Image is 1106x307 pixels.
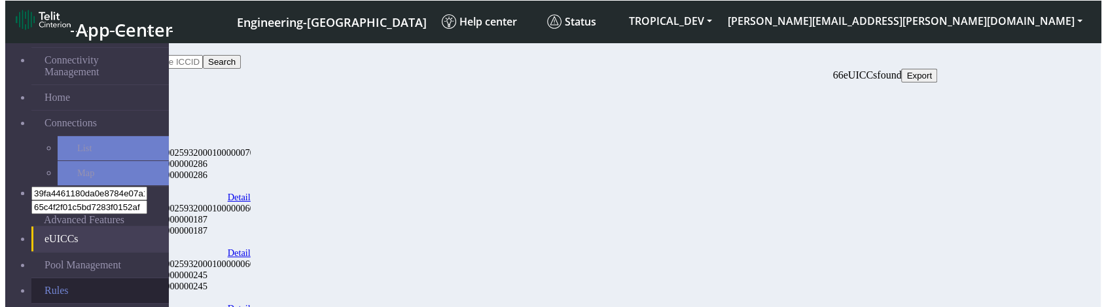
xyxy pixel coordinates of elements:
span: Export [906,71,932,81]
a: eUICCs [31,226,169,251]
span: Status [547,14,596,29]
img: knowledge.svg [442,14,456,29]
div: 89562008019000000245 [113,270,251,281]
div: eUICCs [87,43,937,55]
button: Search [203,55,241,69]
a: Home [31,85,169,110]
div: 89562008019000000245 [113,281,251,292]
div: 89040024000002593200010000007090 [113,147,251,158]
span: Help center [442,14,517,29]
span: eUICCs [844,69,878,81]
span: Engineering-[GEOGRAPHIC_DATA] [237,14,427,30]
a: Connections [31,111,169,135]
button: TROPICAL_DEV [621,9,720,33]
a: Connectivity Management [31,48,169,84]
a: Help center [437,9,542,34]
span: App Center [76,18,173,42]
div: 89562008019000000187 [113,225,251,236]
a: Map [58,161,169,185]
span: found [877,69,901,81]
span: Map [77,168,94,179]
div: 89040024000002593200010000006605 [113,259,251,270]
a: Pool Management [31,253,169,278]
a: List [58,136,169,160]
img: status.svg [547,14,562,29]
a: Rules [31,278,169,303]
button: Export [901,69,937,82]
span: List [77,143,92,154]
a: App Center [16,6,171,37]
div: 89562008019000000286 [113,170,251,181]
a: Status [542,9,621,34]
div: 89562008019000000286 [113,158,251,170]
div: 89040024000002593200010000006023 [113,203,251,214]
span: Advanced Features [44,214,124,226]
button: [PERSON_NAME][EMAIL_ADDRESS][PERSON_NAME][DOMAIN_NAME] [720,9,1090,33]
a: Your current platform instance [236,9,426,33]
a: Detail [228,247,251,259]
span: Connections [45,117,97,129]
div: 02 [113,236,251,247]
img: logo-telit-cinterion-gw-new.png [16,9,71,30]
span: 66 [833,69,844,81]
a: Detail [228,192,251,203]
div: 89562008019000000187 [113,214,251,225]
div: 32 [113,181,251,192]
div: 02 [113,292,251,303]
